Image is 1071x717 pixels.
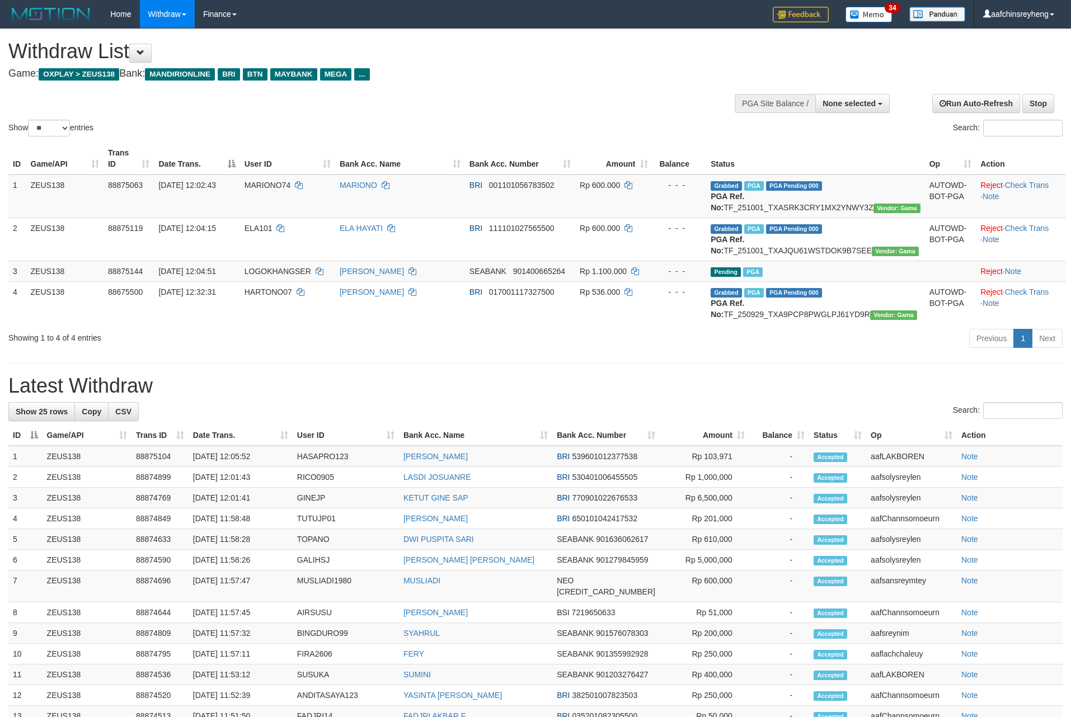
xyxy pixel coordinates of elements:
[8,261,26,281] td: 3
[596,649,648,658] span: Copy 901355992928 to clipboard
[657,286,702,298] div: - - -
[340,181,377,190] a: MARIONO
[652,143,707,174] th: Balance
[572,452,637,461] span: Copy 539601012377538 to clipboard
[749,602,809,623] td: -
[749,425,809,446] th: Balance: activate to sort column ascending
[814,473,847,483] span: Accepted
[809,425,866,446] th: Status: activate to sort column ascending
[983,299,999,308] a: Note
[815,94,890,113] button: None selected
[580,267,627,276] span: Rp 1.100.000
[8,68,703,79] h4: Game: Bank:
[766,181,822,191] span: PGA Pending
[158,287,215,296] span: [DATE] 12:32:31
[43,446,131,467] td: ZEUS138
[293,488,399,508] td: GINEJP
[557,514,570,523] span: BRI
[706,143,925,174] th: Status
[403,608,468,617] a: [PERSON_NAME]
[866,570,957,602] td: aafsansreymtey
[660,685,749,706] td: Rp 250,000
[557,691,570,700] span: BRI
[43,664,131,685] td: ZEUS138
[108,224,143,233] span: 88875119
[660,570,749,602] td: Rp 600,000
[957,425,1063,446] th: Action
[131,467,189,488] td: 88874899
[28,120,70,136] select: Showentries
[8,218,26,261] td: 2
[711,235,744,255] b: PGA Ref. No:
[293,446,399,467] td: HASAPRO123
[469,267,506,276] span: SEABANK
[866,623,957,644] td: aafsreynim
[1005,224,1049,233] a: Check Trans
[293,425,399,446] th: User ID: activate to sort column ascending
[189,685,293,706] td: [DATE] 11:52:39
[131,685,189,706] td: 88874520
[39,68,119,81] span: OXPLAY > ZEUS138
[43,550,131,570] td: ZEUS138
[340,287,404,296] a: [PERSON_NAME]
[131,602,189,623] td: 88874644
[8,425,43,446] th: ID: activate to sort column descending
[8,623,43,644] td: 9
[403,493,468,502] a: KETUT GINE SAP
[925,218,976,261] td: AUTOWD-BOT-PGA
[8,281,26,324] td: 4
[572,493,637,502] span: Copy 770901022676533 to clipboard
[814,452,847,462] span: Accepted
[131,623,189,644] td: 88874809
[158,224,215,233] span: [DATE] 12:04:15
[749,446,809,467] td: -
[189,602,293,623] td: [DATE] 11:57:45
[706,281,925,324] td: TF_250929_TXA9PCP8PWGLPJ61YD9R
[866,446,957,467] td: aafLAKBOREN
[961,670,978,679] a: Note
[557,555,594,564] span: SEABANK
[735,94,815,113] div: PGA Site Balance /
[218,68,239,81] span: BRI
[872,247,919,256] span: Vendor URL: https://trx31.1velocity.biz
[976,218,1066,261] td: · ·
[43,685,131,706] td: ZEUS138
[43,644,131,664] td: ZEUS138
[909,7,965,22] img: panduan.png
[293,685,399,706] td: ANDITASAYA123
[749,550,809,570] td: -
[26,261,104,281] td: ZEUS138
[189,644,293,664] td: [DATE] 11:57:11
[596,670,648,679] span: Copy 901203276427 to clipboard
[711,288,742,298] span: Grabbed
[403,670,431,679] a: SUMINI
[766,224,822,234] span: PGA Pending
[660,550,749,570] td: Rp 5,000,000
[189,664,293,685] td: [DATE] 11:53:12
[145,68,215,81] span: MANDIRIONLINE
[976,281,1066,324] td: · ·
[245,181,290,190] span: MARIONO74
[660,425,749,446] th: Amount: activate to sort column ascending
[245,224,273,233] span: ELA101
[711,224,742,234] span: Grabbed
[814,535,847,545] span: Accepted
[814,556,847,565] span: Accepted
[660,664,749,685] td: Rp 400,000
[43,488,131,508] td: ZEUS138
[26,281,104,324] td: ZEUS138
[403,629,440,638] a: SYAHRUL
[189,508,293,529] td: [DATE] 11:58:48
[1005,267,1022,276] a: Note
[744,181,764,191] span: Marked by aafanarl
[744,224,764,234] span: Marked by aafanarl
[465,143,575,174] th: Bank Acc. Number: activate to sort column ascending
[293,550,399,570] td: GALIHSJ
[115,407,131,416] span: CSV
[773,7,829,22] img: Feedback.jpg
[866,425,957,446] th: Op: activate to sort column ascending
[189,529,293,550] td: [DATE] 11:58:28
[557,608,570,617] span: BSI
[399,425,552,446] th: Bank Acc. Name: activate to sort column ascending
[749,644,809,664] td: -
